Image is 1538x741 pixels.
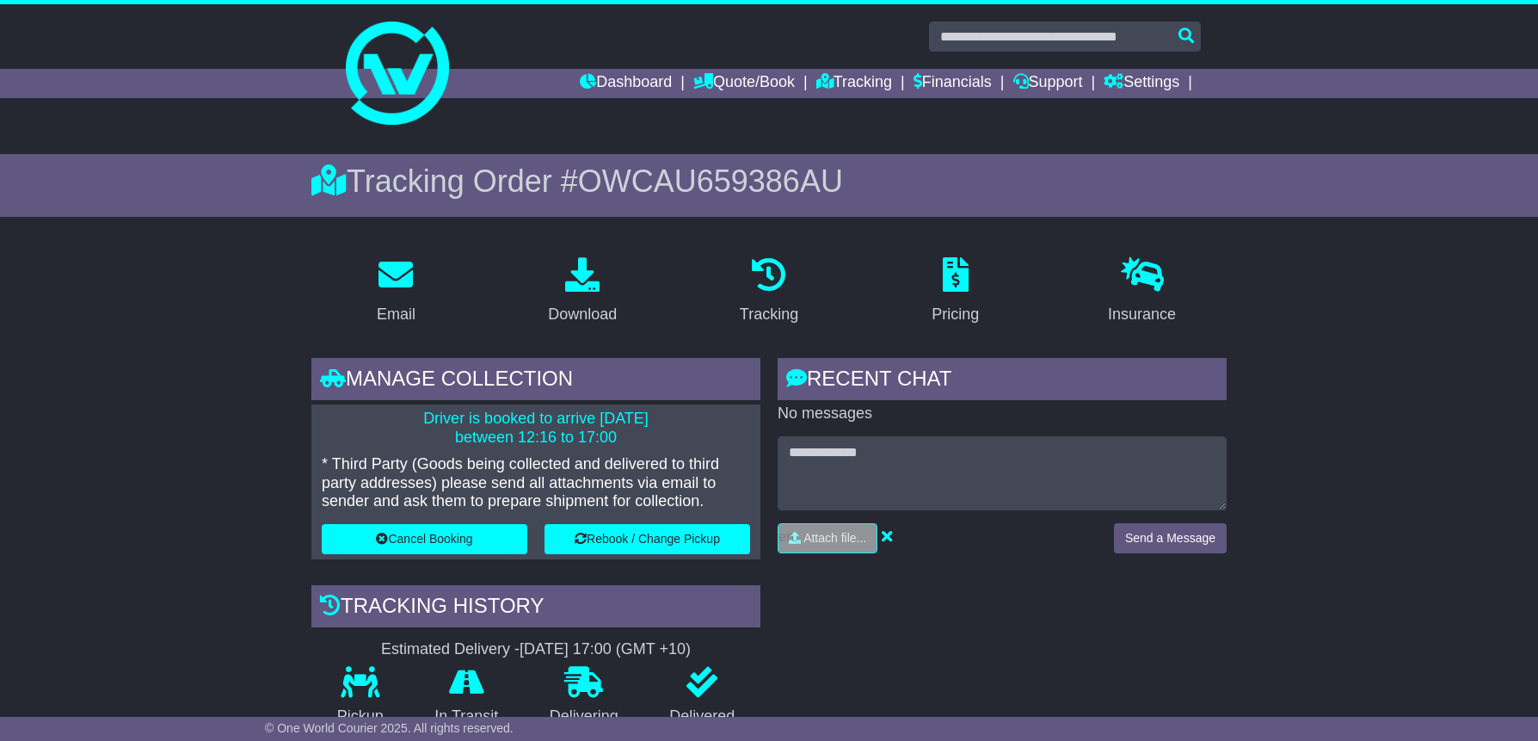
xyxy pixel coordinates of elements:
[311,585,760,632] div: Tracking history
[548,303,617,326] div: Download
[311,163,1227,200] div: Tracking Order #
[778,404,1227,423] p: No messages
[580,69,672,98] a: Dashboard
[1013,69,1083,98] a: Support
[1108,303,1176,326] div: Insurance
[524,707,644,726] p: Delivering
[377,303,415,326] div: Email
[578,164,843,199] span: OWCAU659386AU
[311,640,760,659] div: Estimated Delivery -
[544,524,750,554] button: Rebook / Change Pickup
[644,707,761,726] p: Delivered
[693,69,795,98] a: Quote/Book
[914,69,992,98] a: Financials
[366,251,427,332] a: Email
[322,410,750,447] p: Driver is booked to arrive [DATE] between 12:16 to 17:00
[1104,69,1179,98] a: Settings
[322,455,750,511] p: * Third Party (Goods being collected and delivered to third party addresses) please send all atta...
[932,303,979,326] div: Pricing
[520,640,691,659] div: [DATE] 17:00 (GMT +10)
[729,251,809,332] a: Tracking
[778,358,1227,404] div: RECENT CHAT
[311,358,760,404] div: Manage collection
[920,251,990,332] a: Pricing
[740,303,798,326] div: Tracking
[265,721,514,735] span: © One World Courier 2025. All rights reserved.
[322,524,527,554] button: Cancel Booking
[1097,251,1187,332] a: Insurance
[311,707,409,726] p: Pickup
[1114,523,1227,553] button: Send a Message
[537,251,628,332] a: Download
[816,69,892,98] a: Tracking
[409,707,525,726] p: In Transit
